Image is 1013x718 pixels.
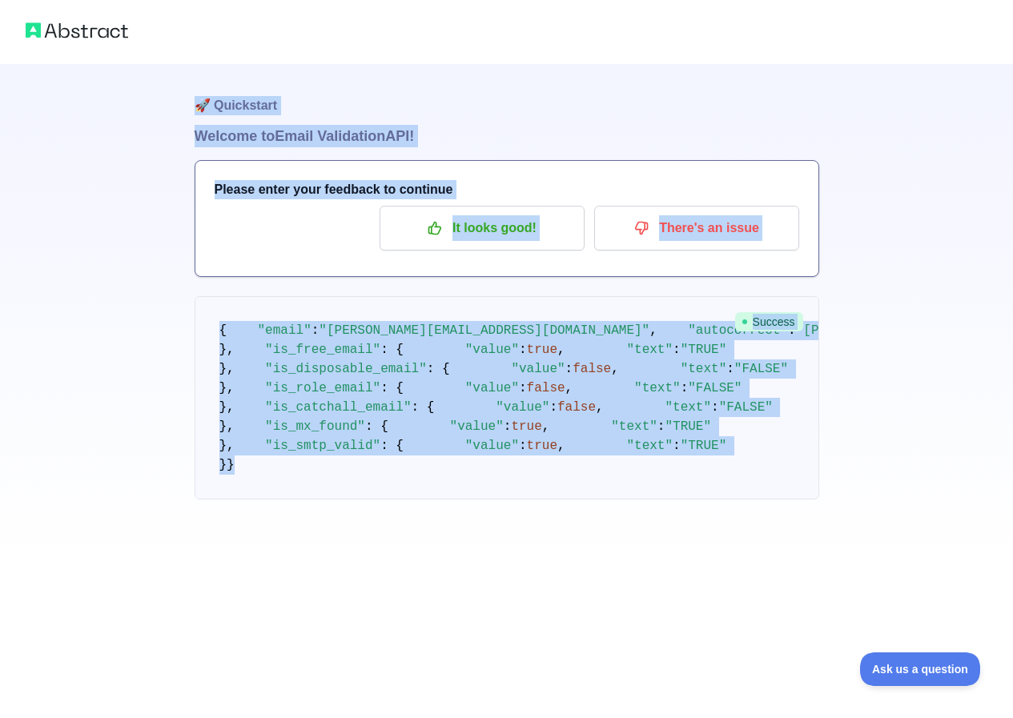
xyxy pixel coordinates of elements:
span: "TRUE" [681,343,727,357]
span: "text" [626,439,673,453]
span: true [527,439,557,453]
span: : { [380,343,404,357]
span: : { [380,381,404,395]
span: "value" [465,381,519,395]
span: : [519,439,527,453]
span: "text" [634,381,681,395]
span: "is_disposable_email" [265,362,427,376]
span: : [519,343,527,357]
button: There's an issue [594,206,799,251]
span: "value" [465,343,519,357]
span: true [511,419,541,434]
span: "is_catchall_email" [265,400,411,415]
span: , [596,400,604,415]
span: "is_mx_found" [265,419,365,434]
span: "TRUE" [665,419,711,434]
span: "is_role_email" [265,381,380,395]
span: : [673,343,681,357]
span: : [504,419,512,434]
span: : [565,362,573,376]
span: , [611,362,619,376]
span: Success [735,312,803,331]
span: "TRUE" [681,439,727,453]
p: There's an issue [606,215,787,242]
span: : [519,381,527,395]
span: "text" [611,419,657,434]
span: false [527,381,565,395]
span: : { [427,362,450,376]
span: "is_smtp_valid" [265,439,380,453]
span: "value" [496,400,549,415]
span: false [557,400,596,415]
span: , [542,419,550,434]
span: : { [365,419,388,434]
span: "FALSE" [734,362,788,376]
span: "text" [681,362,727,376]
span: "value" [511,362,565,376]
span: : [726,362,734,376]
span: "text" [626,343,673,357]
p: It looks good! [392,215,573,242]
span: true [527,343,557,357]
span: , [565,381,573,395]
span: : [549,400,557,415]
span: : [657,419,665,434]
span: "text" [665,400,711,415]
span: "email" [258,323,312,338]
span: "value" [450,419,504,434]
span: : [673,439,681,453]
span: : { [412,400,435,415]
span: "autocorrect" [688,323,788,338]
span: : [711,400,719,415]
span: "FALSE" [719,400,773,415]
span: "value" [465,439,519,453]
span: "[PERSON_NAME][EMAIL_ADDRESS][DOMAIN_NAME]" [319,323,649,338]
iframe: Toggle Customer Support [860,652,981,686]
span: "is_free_email" [265,343,380,357]
span: "FALSE" [688,381,742,395]
span: , [557,343,565,357]
h1: 🚀 Quickstart [195,64,819,125]
span: false [573,362,611,376]
button: It looks good! [380,206,585,251]
span: { [219,323,227,338]
h3: Please enter your feedback to continue [215,180,799,199]
h1: Welcome to Email Validation API! [195,125,819,147]
span: : { [380,439,404,453]
img: Abstract logo [26,19,128,42]
span: : [312,323,320,338]
span: , [557,439,565,453]
span: , [649,323,657,338]
span: : [681,381,689,395]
